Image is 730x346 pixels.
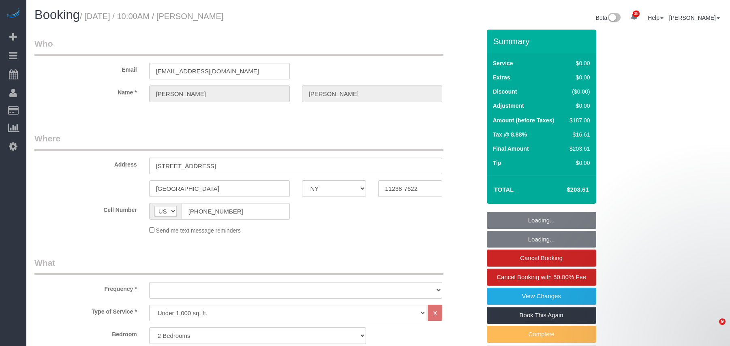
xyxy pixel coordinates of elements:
a: View Changes [487,288,596,305]
a: Book This Again [487,307,596,324]
span: Send me text message reminders [156,227,241,234]
a: Beta [596,15,621,21]
div: $0.00 [566,102,590,110]
span: 38 [633,11,640,17]
div: $0.00 [566,159,590,167]
label: Tip [493,159,501,167]
img: New interface [607,13,621,23]
label: Tax @ 8.88% [493,130,527,139]
label: Cell Number [28,203,143,214]
a: Cancel Booking [487,250,596,267]
input: City [149,180,290,197]
label: Email [28,63,143,74]
legend: What [34,257,443,275]
label: Name * [28,85,143,96]
div: $0.00 [566,73,590,81]
label: Bedroom [28,327,143,338]
label: Extras [493,73,510,81]
h3: Summary [493,36,592,46]
div: $187.00 [566,116,590,124]
span: Booking [34,8,80,22]
label: Frequency * [28,282,143,293]
div: $203.61 [566,145,590,153]
input: Cell Number [182,203,290,220]
input: First Name [149,85,290,102]
label: Type of Service * [28,305,143,316]
a: 38 [626,8,642,26]
div: $0.00 [566,59,590,67]
a: Help [648,15,664,21]
input: Last Name [302,85,443,102]
iframe: Intercom live chat [702,318,722,338]
a: Cancel Booking with 50.00% Fee [487,269,596,286]
span: Cancel Booking with 50.00% Fee [497,273,586,280]
div: ($0.00) [566,88,590,96]
div: $16.61 [566,130,590,139]
label: Final Amount [493,145,529,153]
input: Email [149,63,290,79]
label: Address [28,158,143,169]
legend: Who [34,38,443,56]
strong: Total [494,186,514,193]
img: Automaid Logo [5,8,21,19]
span: 9 [719,318,726,325]
label: Adjustment [493,102,524,110]
label: Amount (before Taxes) [493,116,554,124]
input: Zip Code [378,180,442,197]
label: Discount [493,88,517,96]
label: Service [493,59,513,67]
h4: $203.61 [542,186,589,193]
a: [PERSON_NAME] [669,15,720,21]
legend: Where [34,132,443,151]
small: / [DATE] / 10:00AM / [PERSON_NAME] [80,12,223,21]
